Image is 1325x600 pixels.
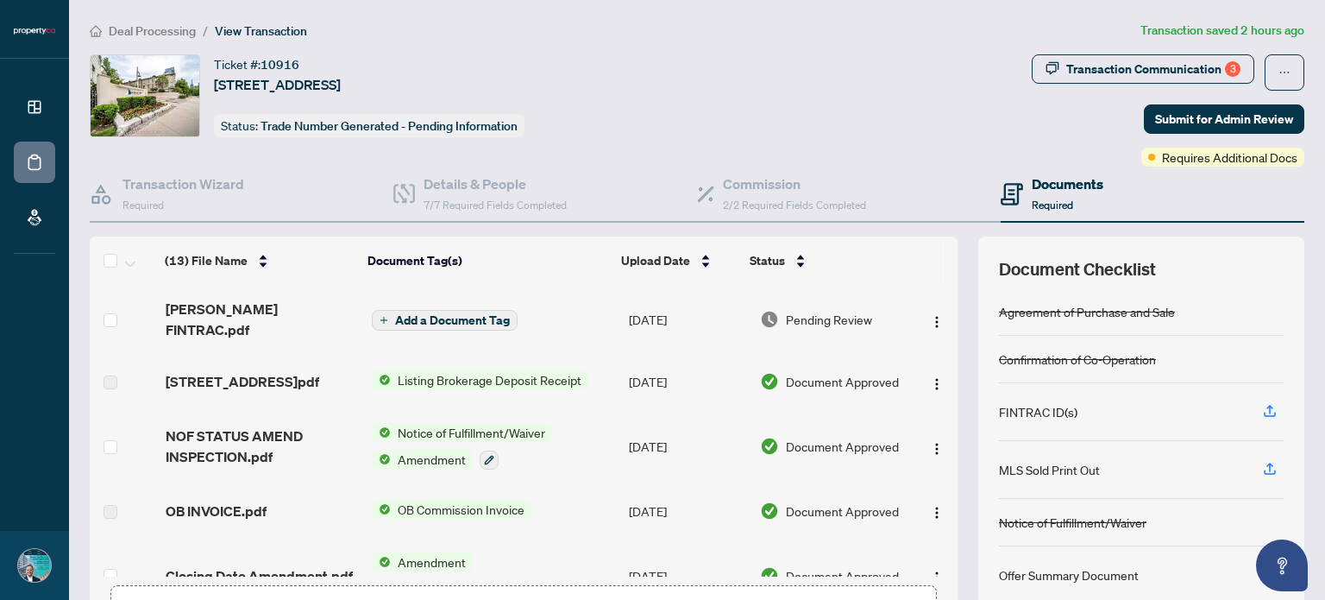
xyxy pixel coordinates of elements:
span: Document Approved [786,372,899,391]
img: Status Icon [372,450,391,469]
img: Document Status [760,502,779,521]
img: Document Status [760,437,779,456]
h4: Documents [1032,174,1103,194]
span: Closing Date Amendment.pdf [166,565,353,586]
img: Logo [930,442,944,456]
div: 3 [1225,61,1240,77]
span: View Transaction [215,23,307,39]
button: Logo [923,306,951,333]
span: OB INVOICE.pdf [166,501,267,521]
li: / [203,21,208,41]
button: Logo [923,368,951,395]
button: Status IconListing Brokerage Deposit Receipt [372,370,588,389]
div: Notice of Fulfillment/Waiver [999,513,1146,532]
td: [DATE] [622,483,753,539]
h4: Commission [723,174,866,194]
span: Listing Brokerage Deposit Receipt [391,370,588,389]
span: Document Checklist [999,257,1156,281]
span: Trade Number Generated - Pending Information [261,118,518,134]
div: FINTRAC ID(s) [999,402,1077,421]
button: Open asap [1256,540,1308,591]
button: Submit for Admin Review [1144,104,1304,134]
th: (13) File Name [158,237,361,285]
img: Document Status [760,310,779,329]
button: Status IconAmendment [372,553,473,599]
img: Document Status [760,372,779,391]
div: Ticket #: [214,54,299,74]
span: Document Approved [786,502,899,521]
div: Status: [214,114,524,137]
span: NOF STATUS AMEND INSPECTION.pdf [166,426,358,467]
div: Agreement of Purchase and Sale [999,302,1175,321]
img: Status Icon [372,500,391,519]
th: Document Tag(s) [361,237,614,285]
span: Deal Processing [109,23,196,39]
span: [STREET_ADDRESS]pdf [166,371,319,392]
span: 10916 [261,57,299,73]
img: Document Status [760,566,779,585]
span: Amendment [391,553,473,572]
span: Amendment [391,450,473,469]
h4: Transaction Wizard [122,174,244,194]
div: Offer Summary Document [999,565,1139,584]
span: 2/2 Required Fields Completed [723,199,866,212]
button: Add a Document Tag [372,310,518,331]
span: Requires Additional Docs [1162,148,1297,167]
span: [STREET_ADDRESS] [214,74,341,95]
button: Logo [923,562,951,590]
span: [PERSON_NAME] FINTRAC.pdf [166,299,358,340]
th: Upload Date [614,237,743,285]
article: Transaction saved 2 hours ago [1140,21,1304,41]
div: MLS Sold Print Out [999,460,1100,479]
span: Document Approved [786,566,899,585]
button: Add a Document Tag [372,309,518,332]
span: Required [122,199,164,212]
span: Notice of Fulfillment/Waiver [391,423,552,442]
img: Status Icon [372,370,391,389]
button: Logo [923,497,951,525]
span: 7/7 Required Fields Completed [424,199,567,212]
span: Pending Review [786,310,872,329]
span: Upload Date [621,251,690,270]
td: [DATE] [622,354,753,409]
img: Status Icon [372,423,391,442]
th: Status [743,237,900,285]
button: Transaction Communication3 [1032,54,1254,84]
span: Add a Document Tag [395,314,510,326]
span: ellipsis [1278,66,1290,79]
span: Document Approved [786,437,899,456]
span: Submit for Admin Review [1155,105,1293,133]
img: IMG-W12286913_1.jpg [91,55,199,136]
img: Logo [930,571,944,584]
span: home [90,25,102,37]
button: Logo [923,433,951,460]
img: Logo [930,315,944,329]
img: Logo [930,377,944,391]
span: Status [750,251,785,270]
img: Logo [930,506,944,520]
span: (13) File Name [165,251,248,270]
td: [DATE] [622,285,753,354]
button: Status IconNotice of Fulfillment/WaiverStatus IconAmendment [372,423,552,470]
button: Status IconOB Commission Invoice [372,500,531,519]
div: Confirmation of Co-Operation [999,350,1156,369]
img: Status Icon [372,553,391,572]
div: Transaction Communication [1066,55,1240,83]
img: Profile Icon [18,549,51,582]
span: Required [1032,199,1073,212]
td: [DATE] [622,409,753,483]
img: logo [14,26,55,36]
span: OB Commission Invoice [391,500,531,519]
h4: Details & People [424,174,567,194]
span: plus [380,316,388,325]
